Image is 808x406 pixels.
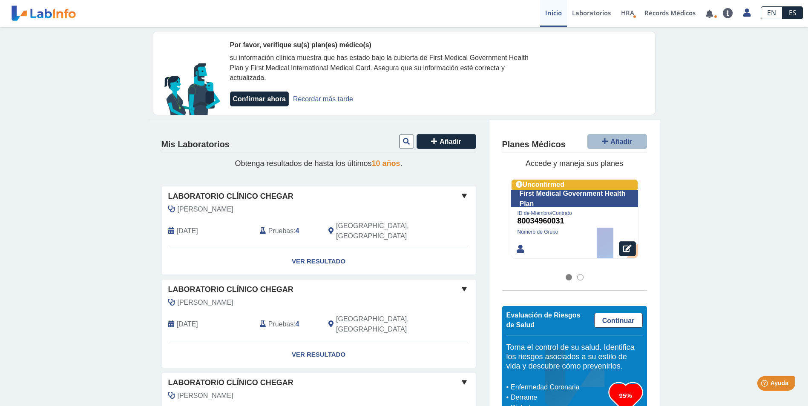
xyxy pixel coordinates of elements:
[502,140,566,150] h4: Planes Médicos
[732,373,799,397] iframe: Help widget launcher
[168,191,293,202] span: Laboratorio Clínico Chegar
[761,6,782,19] a: EN
[162,248,476,275] a: Ver Resultado
[235,159,402,168] span: Obtenga resultados de hasta los últimos .
[509,392,609,403] li: Derrame
[594,313,643,328] a: Continuar
[230,40,532,50] div: Por favor, verifique su(s) plan(es) médico(s)
[178,204,233,214] span: Ortiz, Ilia
[372,159,400,168] span: 10 años
[253,221,322,241] div: :
[610,138,632,145] span: Añadir
[168,284,293,295] span: Laboratorio Clínico Chegar
[587,134,647,149] button: Añadir
[177,319,198,329] span: 2025-08-01
[296,227,299,234] b: 4
[178,391,233,401] span: Ortiz, Ilia
[417,134,476,149] button: Añadir
[506,343,643,371] h5: Toma el control de su salud. Identifica los riesgos asociados a su estilo de vida y descubre cómo...
[509,382,609,392] li: Enfermedad Coronaria
[336,221,430,241] span: Rio Grande, PR
[526,159,623,168] span: Accede y maneja sus planes
[178,297,233,308] span: Ortiz, Ilia
[268,319,293,329] span: Pruebas
[336,314,430,335] span: Rio Grande, PR
[440,138,461,145] span: Añadir
[268,226,293,236] span: Pruebas
[293,95,353,103] a: Recordar más tarde
[253,314,322,335] div: :
[177,226,198,236] span: 2025-08-15
[621,9,634,17] span: HRA
[506,312,581,329] span: Evaluación de Riesgos de Salud
[161,140,230,150] h4: Mis Laboratorios
[230,54,529,82] span: su información clínica muestra que has estado bajo la cubierta de First Medical Government Health...
[168,377,293,389] span: Laboratorio Clínico Chegar
[162,341,476,368] a: Ver Resultado
[782,6,803,19] a: ES
[296,320,299,328] b: 4
[609,390,643,401] h3: 95%
[602,317,635,324] span: Continuar
[230,91,289,106] button: Confirmar ahora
